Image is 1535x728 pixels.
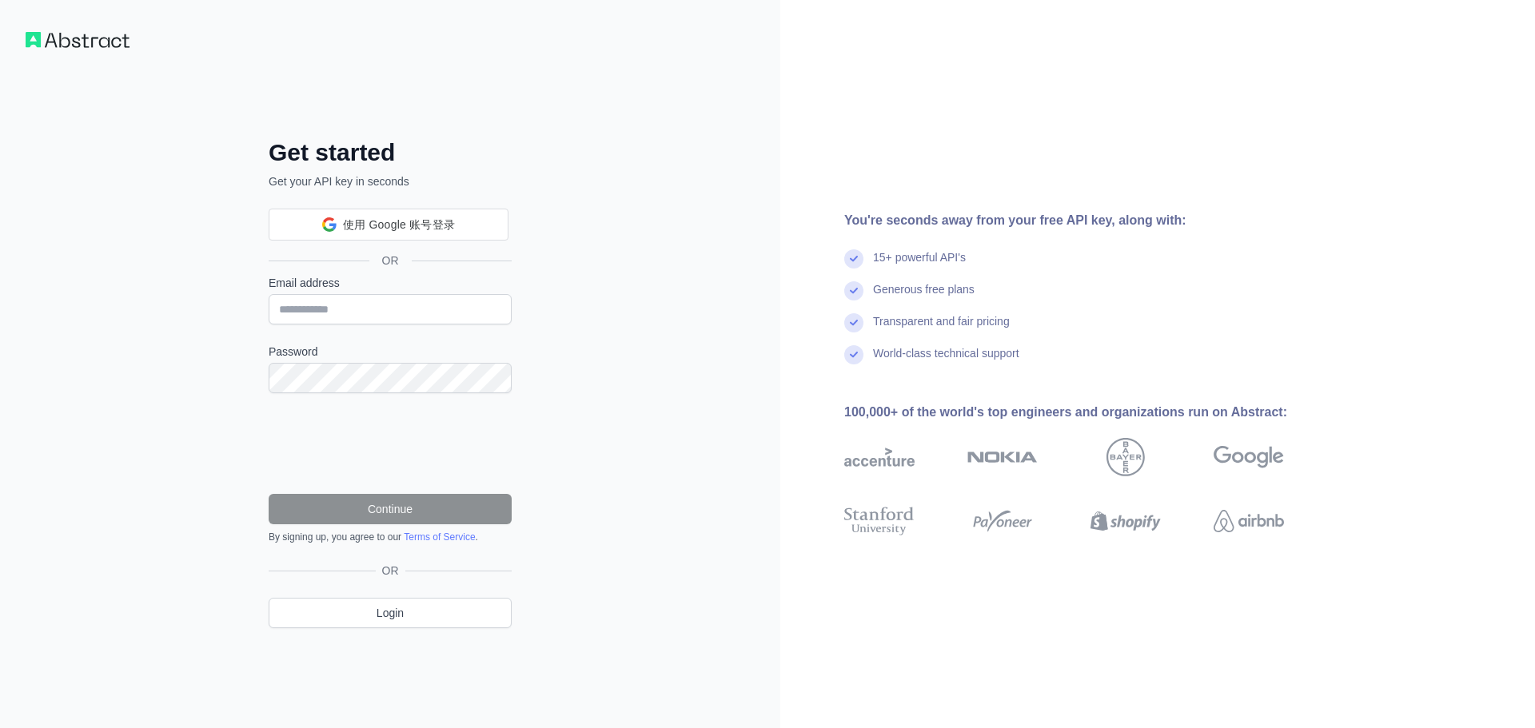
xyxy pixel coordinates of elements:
img: google [1214,438,1284,476]
img: nokia [967,438,1038,476]
span: 使用 Google 账号登录 [343,217,455,233]
span: OR [376,563,405,579]
div: 15+ powerful API's [873,249,966,281]
button: Continue [269,494,512,524]
img: stanford university [844,503,915,539]
div: 100,000+ of the world's top engineers and organizations run on Abstract: [844,403,1335,422]
div: Generous free plans [873,281,975,313]
img: shopify [1090,503,1161,539]
div: World-class technical support [873,345,1019,377]
a: Login [269,598,512,628]
div: 使用 Google 账号登录 [269,209,508,241]
div: By signing up, you agree to our . [269,531,512,543]
img: check mark [844,249,863,269]
img: payoneer [967,503,1038,539]
img: check mark [844,345,863,364]
label: Email address [269,275,512,291]
img: check mark [844,281,863,300]
div: You're seconds away from your free API key, along with: [844,211,1335,230]
img: Workflow [26,32,130,48]
div: Transparent and fair pricing [873,313,1010,345]
iframe: reCAPTCHA [269,412,512,475]
a: Terms of Service [404,531,475,543]
img: airbnb [1214,503,1284,539]
img: accenture [844,438,915,476]
img: check mark [844,313,863,332]
label: Password [269,344,512,360]
h2: Get started [269,138,512,167]
p: Get your API key in seconds [269,173,512,189]
span: OR [369,253,412,269]
img: bayer [1106,438,1145,476]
